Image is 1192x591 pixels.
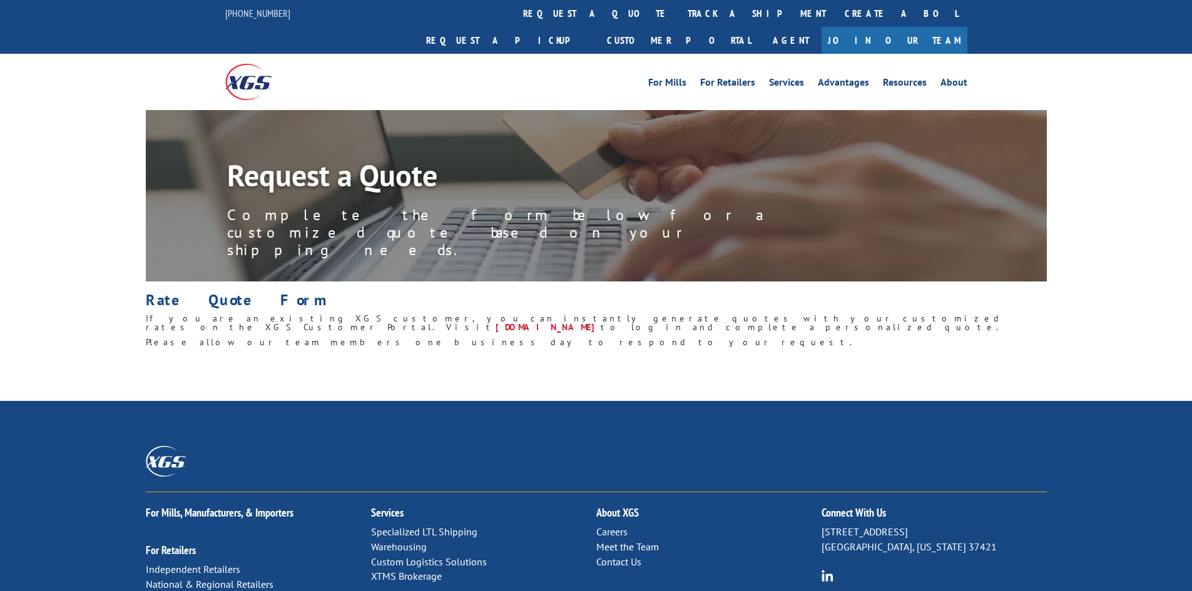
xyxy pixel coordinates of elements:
a: Specialized LTL Shipping [371,525,477,538]
a: Custom Logistics Solutions [371,555,487,568]
a: For Mills, Manufacturers, & Importers [146,505,293,520]
a: XTMS Brokerage [371,570,442,582]
h2: Connect With Us [822,507,1047,525]
a: Advantages [818,78,869,91]
a: For Mills [648,78,686,91]
img: XGS_Logos_ALL_2024_All_White [146,446,186,477]
a: Services [769,78,804,91]
h1: Request a Quote [227,160,790,196]
img: group-6 [822,570,833,582]
h6: Please allow our team members one business day to respond to your request. [146,338,1047,353]
a: About [940,78,967,91]
a: [DOMAIN_NAME] [496,321,601,333]
a: Resources [883,78,927,91]
a: Customer Portal [598,27,760,54]
a: National & Regional Retailers [146,578,273,590]
a: Warehousing [371,540,427,553]
a: For Retailers [700,78,755,91]
a: Services [371,505,404,520]
a: For Retailers [146,543,196,557]
a: Join Our Team [822,27,967,54]
a: About XGS [596,505,639,520]
h1: Rate Quote Form [146,293,1047,314]
span: If you are an existing XGS customer, you can instantly generate quotes with your customized rates... [146,313,1003,333]
a: Independent Retailers [146,563,240,575]
a: Agent [760,27,822,54]
a: Request a pickup [417,27,598,54]
a: Contact Us [596,555,641,568]
p: Complete the form below for a customized quote based on your shipping needs. [227,206,790,259]
a: [PHONE_NUMBER] [225,7,290,19]
span: to log in and complete a personalized quote. [601,321,1002,333]
p: [STREET_ADDRESS] [GEOGRAPHIC_DATA], [US_STATE] 37421 [822,525,1047,555]
a: Careers [596,525,628,538]
a: Meet the Team [596,540,659,553]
